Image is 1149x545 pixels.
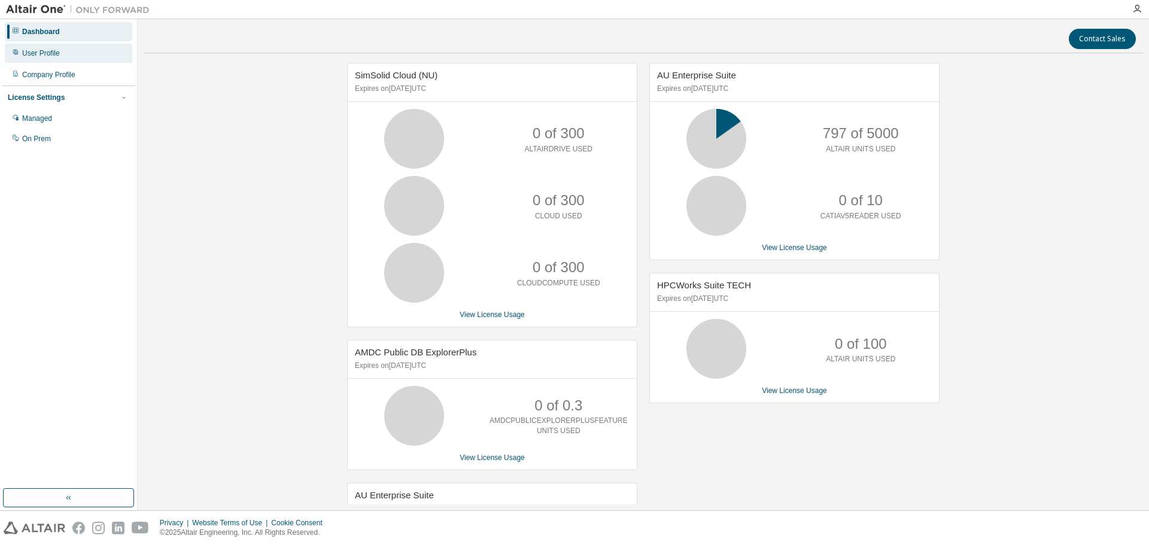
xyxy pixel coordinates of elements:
span: HPCWorks Suite TECH [657,280,751,290]
div: Company Profile [22,70,75,80]
div: Cookie Consent [271,518,329,528]
p: 797 of 5000 [823,123,899,144]
a: View License Usage [762,243,827,252]
span: AU Enterprise Suite [355,490,434,500]
img: youtube.svg [132,522,149,534]
div: Dashboard [22,27,60,36]
p: AMDCPUBLICEXPLORERPLUSFEATURE UNITS USED [490,416,628,436]
span: SimSolid Cloud (NU) [355,70,437,80]
p: Expires on [DATE] UTC [355,361,627,371]
p: CATIAV5READER USED [820,211,901,221]
div: Managed [22,114,52,123]
div: Website Terms of Use [192,518,271,528]
div: Privacy [160,518,192,528]
p: CLOUD USED [535,211,582,221]
img: altair_logo.svg [4,522,65,534]
a: View License Usage [762,386,827,395]
p: 0 of 300 [533,257,585,278]
p: 0 of 100 [835,334,887,354]
div: User Profile [22,48,60,58]
img: linkedin.svg [112,522,124,534]
span: AU Enterprise Suite [657,70,736,80]
p: Expires on [DATE] UTC [355,504,627,514]
div: On Prem [22,134,51,144]
p: © 2025 Altair Engineering, Inc. All Rights Reserved. [160,528,330,538]
p: CLOUDCOMPUTE USED [517,278,600,288]
div: License Settings [8,93,65,102]
span: AMDC Public DB ExplorerPlus [355,347,476,357]
img: Altair One [6,4,156,16]
p: ALTAIR UNITS USED [826,354,895,364]
p: 0 of 10 [839,190,883,211]
a: View License Usage [460,310,525,319]
p: 0 of 0.3 [534,395,582,416]
p: Expires on [DATE] UTC [657,84,929,94]
p: 0 of 300 [533,123,585,144]
a: View License Usage [460,453,525,462]
p: ALTAIRDRIVE USED [524,144,592,154]
p: Expires on [DATE] UTC [355,84,627,94]
p: 0 of 300 [533,190,585,211]
img: instagram.svg [92,522,105,534]
p: Expires on [DATE] UTC [657,294,929,304]
img: facebook.svg [72,522,85,534]
p: ALTAIR UNITS USED [826,144,895,154]
button: Contact Sales [1069,29,1136,49]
